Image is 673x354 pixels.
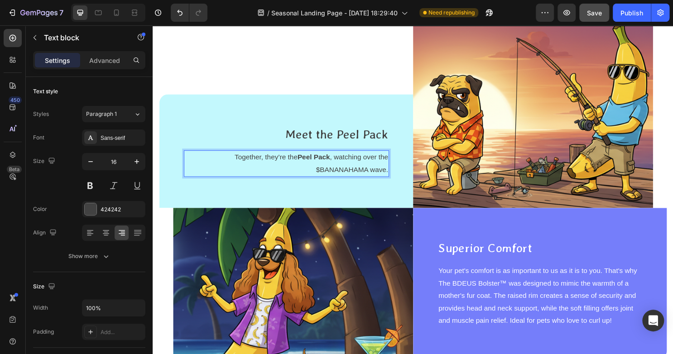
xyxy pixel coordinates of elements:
[9,96,22,104] div: 450
[642,310,664,331] div: Open Intercom Messenger
[33,87,58,96] div: Text style
[7,166,22,173] div: Beta
[33,248,145,264] button: Show more
[68,252,111,261] div: Show more
[101,328,143,336] div: Add...
[587,9,602,17] span: Save
[298,224,510,240] p: Superior Comfort
[33,281,57,293] div: Size
[86,110,117,118] span: Paragraph 1
[171,4,207,22] div: Undo/Redo
[59,7,63,18] p: 7
[89,56,120,65] p: Advanced
[33,328,54,336] div: Padding
[33,205,47,213] div: Color
[44,32,121,43] p: Text block
[33,134,44,142] div: Font
[613,4,651,22] button: Publish
[33,304,48,312] div: Width
[579,4,609,22] button: Save
[101,206,143,214] div: 424242
[33,227,58,239] div: Align
[428,9,475,17] span: Need republishing
[267,8,269,18] span: /
[82,300,145,316] input: Auto
[298,250,510,315] p: Your pet's comfort is as important to us as it is to you. That's why The BDEUS Bolster™ was desig...
[101,134,143,142] div: Sans-serif
[4,4,67,22] button: 7
[620,8,643,18] div: Publish
[271,8,398,18] span: Seasonal Landing Page - [DATE] 18:29:40
[45,56,70,65] p: Settings
[153,25,673,354] iframe: Design area
[33,110,49,118] div: Styles
[33,155,57,167] div: Size
[82,106,145,122] button: Paragraph 1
